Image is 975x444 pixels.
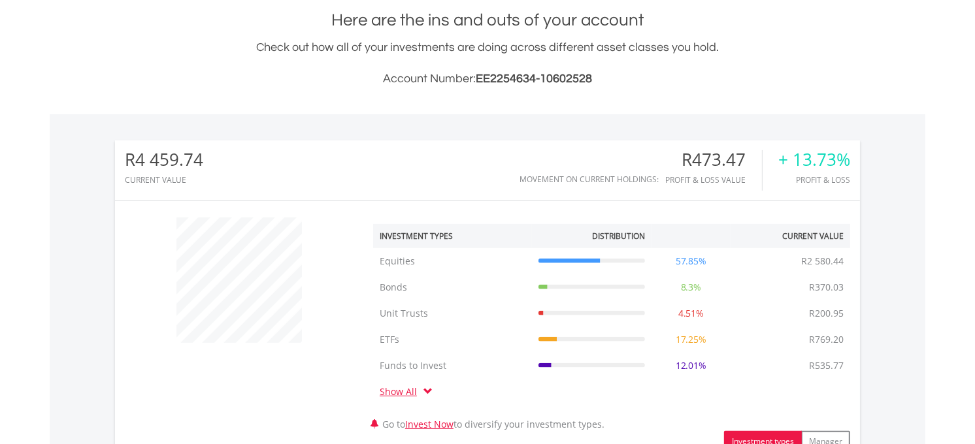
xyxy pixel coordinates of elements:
[665,150,762,169] div: R473.47
[373,326,532,353] td: ETFs
[652,326,731,353] td: 17.25%
[665,176,762,184] div: Profit & Loss Value
[380,385,423,398] a: Show All
[405,418,454,430] a: Invest Now
[802,300,850,326] td: R200.95
[778,176,850,184] div: Profit & Loss
[373,274,532,300] td: Bonds
[795,248,850,274] td: R2 580.44
[802,274,850,300] td: R370.03
[125,176,203,184] div: CURRENT VALUE
[652,300,731,326] td: 4.51%
[802,353,850,379] td: R535.77
[731,224,850,248] th: Current Value
[802,326,850,353] td: R769.20
[125,150,203,169] div: R4 459.74
[652,274,731,300] td: 8.3%
[652,248,731,274] td: 57.85%
[373,353,532,379] td: Funds to Invest
[592,230,645,242] div: Distribution
[373,224,532,248] th: Investment Types
[476,72,592,85] span: EE2254634-10602528
[115,8,860,32] h1: Here are the ins and outs of your account
[373,248,532,274] td: Equities
[115,70,860,88] h3: Account Number:
[373,300,532,326] td: Unit Trusts
[520,175,659,183] div: Movement on Current Holdings:
[778,150,850,169] div: + 13.73%
[652,353,731,379] td: 12.01%
[115,39,860,88] div: Check out how all of your investments are doing across different asset classes you hold.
